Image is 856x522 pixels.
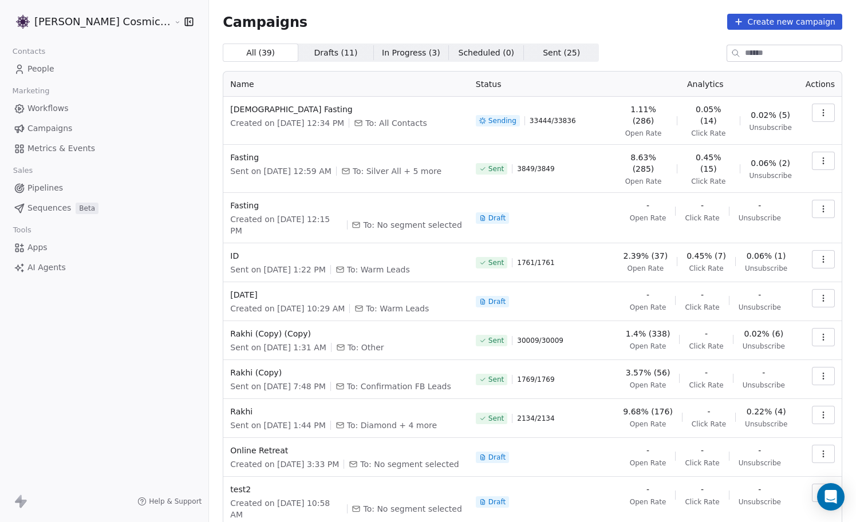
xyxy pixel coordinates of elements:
span: - [705,328,708,339]
span: To: Silver All + 5 more [353,165,441,177]
span: Pipelines [27,182,63,194]
span: AI Agents [27,262,66,274]
span: Unsubscribe [739,458,781,468]
th: Actions [799,72,842,97]
span: Draft [488,497,506,507]
div: Open Intercom Messenger [817,483,845,511]
span: - [646,289,649,300]
span: 2134 / 2134 [517,414,554,423]
span: Unsubscribe [743,342,785,351]
span: Draft [488,213,506,223]
span: Unsubscribe [750,171,792,180]
span: - [758,200,761,211]
span: 3849 / 3849 [517,164,554,173]
span: Unsubscribe [743,381,785,390]
span: Click Rate [689,264,723,273]
span: Apps [27,242,48,254]
button: [PERSON_NAME] Cosmic Academy LLP [14,12,165,31]
span: To: Confirmation FB Leads [347,381,451,392]
span: Sales [8,162,38,179]
a: Help & Support [137,497,202,506]
span: Draft [488,453,506,462]
button: Create new campaign [727,14,842,30]
span: To: No segment selected [363,219,461,231]
span: Open Rate [630,342,666,351]
span: Sent on [DATE] 1:44 PM [230,420,325,431]
span: Sending [488,116,516,125]
span: 33444 / 33836 [530,116,576,125]
a: People [9,60,199,78]
span: Metrics & Events [27,143,95,155]
span: To: Other [348,342,384,353]
span: Unsubscribe [745,420,787,429]
span: Open Rate [625,177,662,186]
span: Click Rate [685,303,719,312]
span: - [758,445,761,456]
span: Click Rate [691,177,725,186]
span: Sent [488,414,504,423]
span: 0.22% (4) [747,406,786,417]
span: - [701,289,704,300]
span: - [705,367,708,378]
span: - [758,484,761,495]
span: To: Warm Leads [347,264,410,275]
span: Rakhi (Copy) [230,367,462,378]
span: 0.45% (15) [687,152,730,175]
span: Unsubscribe [750,123,792,132]
span: 0.05% (14) [687,104,730,126]
span: Beta [76,203,98,214]
span: Rakhi (Copy) (Copy) [230,328,462,339]
a: Pipelines [9,179,199,197]
span: Created on [DATE] 10:58 AM [230,497,342,520]
span: Open Rate [630,497,666,507]
span: - [646,484,649,495]
span: Unsubscribe [745,264,787,273]
span: test2 [230,484,462,495]
span: Fasting [230,152,462,163]
span: Created on [DATE] 12:34 PM [230,117,344,129]
span: Drafts ( 11 ) [314,47,358,59]
a: Workflows [9,99,199,118]
span: [DATE] [230,289,462,300]
span: To: All Contacts [365,117,427,129]
span: 0.06% (1) [747,250,786,262]
th: Status [469,72,612,97]
span: Created on [DATE] 3:33 PM [230,458,339,470]
span: People [27,63,54,75]
span: - [646,445,649,456]
span: Click Rate [691,129,725,138]
span: Sent [488,164,504,173]
span: Sent on [DATE] 7:48 PM [230,381,325,392]
span: ID [230,250,462,262]
span: Open Rate [630,381,666,390]
span: - [646,200,649,211]
span: 1769 / 1769 [517,375,554,384]
span: Sent [488,336,504,345]
span: Sent on [DATE] 1:22 PM [230,264,325,275]
span: In Progress ( 3 ) [382,47,440,59]
span: 0.45% (7) [687,250,726,262]
span: Tools [8,222,36,239]
span: Marketing [7,82,54,100]
span: Workflows [27,102,69,114]
span: To: Warm Leads [366,303,429,314]
span: - [701,445,704,456]
span: Fasting [230,200,462,211]
span: Open Rate [630,303,666,312]
span: - [762,367,765,378]
span: - [701,200,704,211]
span: 9.68% (176) [623,406,673,417]
span: Sent on [DATE] 1:31 AM [230,342,326,353]
span: Click Rate [689,381,723,390]
span: Open Rate [630,213,666,223]
span: Click Rate [692,420,726,429]
span: 3.57% (56) [626,367,670,378]
span: 30009 / 30009 [517,336,563,345]
span: - [758,289,761,300]
a: AI Agents [9,258,199,277]
span: 0.02% (5) [751,109,790,121]
th: Name [223,72,469,97]
span: [DEMOGRAPHIC_DATA] Fasting [230,104,462,115]
span: Created on [DATE] 12:15 PM [230,213,342,236]
span: Draft [488,297,506,306]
